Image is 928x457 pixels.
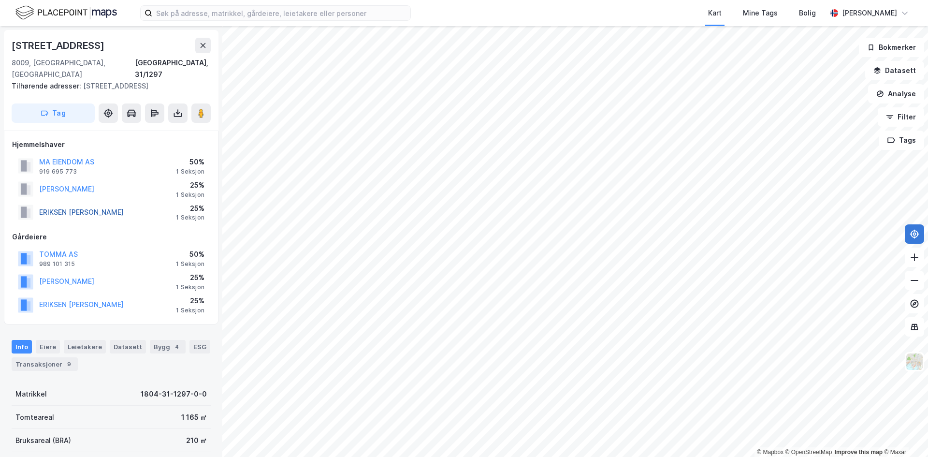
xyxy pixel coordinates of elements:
[785,449,832,456] a: OpenStreetMap
[176,203,204,214] div: 25%
[64,359,74,369] div: 9
[12,57,135,80] div: 8009, [GEOGRAPHIC_DATA], [GEOGRAPHIC_DATA]
[12,340,32,354] div: Info
[708,7,722,19] div: Kart
[39,168,77,176] div: 919 695 773
[176,307,204,314] div: 1 Seksjon
[176,214,204,221] div: 1 Seksjon
[879,131,924,150] button: Tags
[880,411,928,457] div: Kontrollprogram for chat
[12,38,106,53] div: [STREET_ADDRESS]
[172,342,182,352] div: 4
[842,7,897,19] div: [PERSON_NAME]
[865,61,924,80] button: Datasett
[15,388,47,400] div: Matrikkel
[39,260,75,268] div: 989 101 315
[878,107,924,127] button: Filter
[905,353,924,371] img: Z
[757,449,783,456] a: Mapbox
[181,412,207,423] div: 1 165 ㎡
[176,283,204,291] div: 1 Seksjon
[15,412,54,423] div: Tomteareal
[186,435,207,446] div: 210 ㎡
[36,340,60,354] div: Eiere
[176,295,204,307] div: 25%
[176,168,204,176] div: 1 Seksjon
[176,179,204,191] div: 25%
[12,231,210,243] div: Gårdeiere
[189,340,210,354] div: ESG
[176,191,204,199] div: 1 Seksjon
[15,4,117,21] img: logo.f888ab2527a4732fd821a326f86c7f29.svg
[15,435,71,446] div: Bruksareal (BRA)
[743,7,778,19] div: Mine Tags
[135,57,211,80] div: [GEOGRAPHIC_DATA], 31/1297
[152,6,410,20] input: Søk på adresse, matrikkel, gårdeiere, leietakere eller personer
[12,357,78,371] div: Transaksjoner
[64,340,106,354] div: Leietakere
[880,411,928,457] iframe: Chat Widget
[141,388,207,400] div: 1804-31-1297-0-0
[12,139,210,150] div: Hjemmelshaver
[150,340,186,354] div: Bygg
[176,156,204,168] div: 50%
[859,38,924,57] button: Bokmerker
[12,103,95,123] button: Tag
[868,84,924,103] button: Analyse
[176,249,204,260] div: 50%
[799,7,816,19] div: Bolig
[835,449,883,456] a: Improve this map
[176,260,204,268] div: 1 Seksjon
[12,80,203,92] div: [STREET_ADDRESS]
[110,340,146,354] div: Datasett
[176,272,204,283] div: 25%
[12,82,83,90] span: Tilhørende adresser:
